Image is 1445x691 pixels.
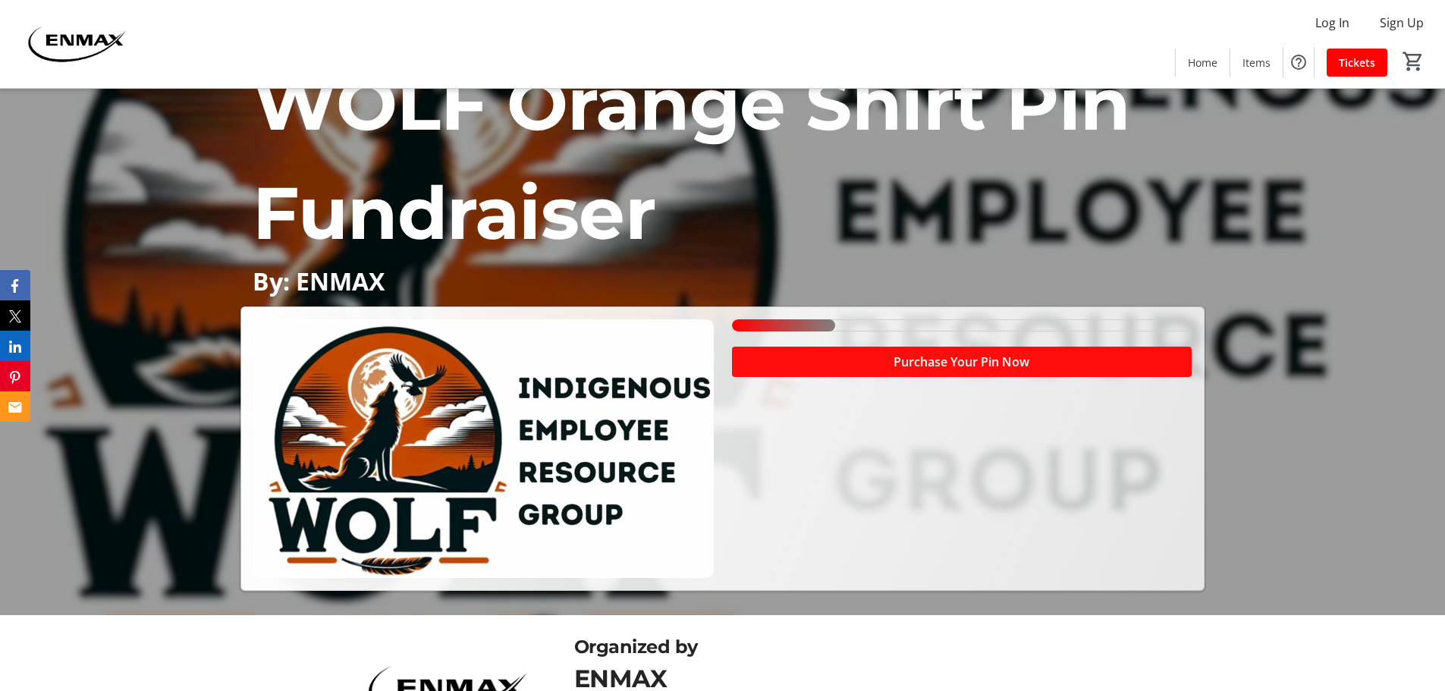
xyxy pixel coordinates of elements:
[574,633,1107,661] div: Organized by
[1368,11,1436,35] button: Sign Up
[1327,49,1387,77] a: Tickets
[1380,14,1424,32] span: Sign Up
[1230,49,1283,77] a: Items
[894,353,1029,371] span: Purchase Your Pin Now
[9,6,144,82] img: ENMAX 's Logo
[1188,55,1217,71] span: Home
[732,319,1192,331] div: 22.5% of fundraising goal reached
[1315,14,1349,32] span: Log In
[1242,55,1271,71] span: Items
[1283,47,1314,77] button: Help
[732,347,1192,377] button: Purchase Your Pin Now
[1399,48,1427,75] button: Cart
[1339,55,1375,71] span: Tickets
[253,319,713,578] img: Campaign CTA Media Photo
[1176,49,1230,77] a: Home
[253,59,1130,257] span: WOLF Orange Shirt Pin Fundraiser
[1303,11,1362,35] button: Log In
[253,268,1192,294] p: By: ENMAX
